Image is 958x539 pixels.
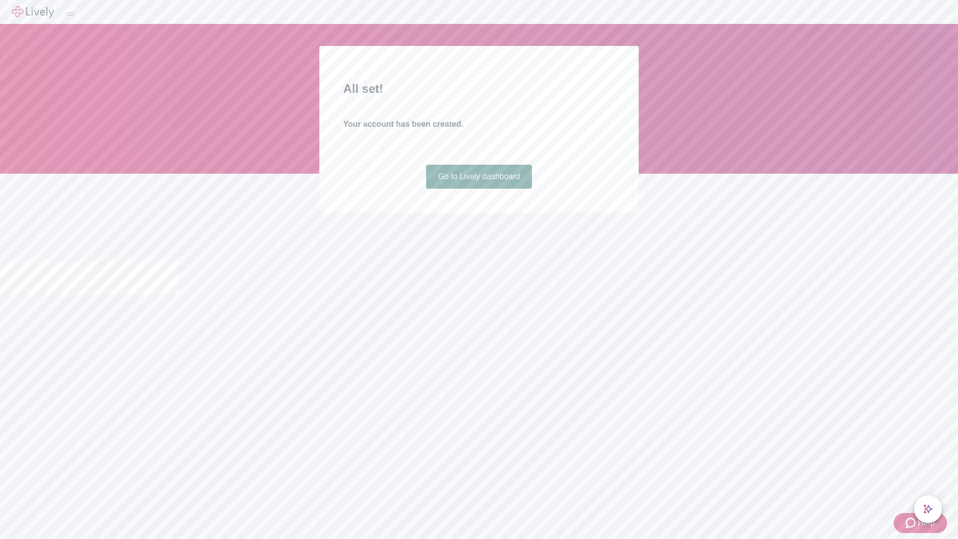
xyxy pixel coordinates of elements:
[12,6,54,18] img: Lively
[923,504,933,514] svg: Lively AI Assistant
[66,12,74,15] button: Log out
[918,517,935,529] span: Help
[343,80,615,98] h2: All set!
[343,118,615,130] h4: Your account has been created.
[906,517,918,529] svg: Zendesk support icon
[914,495,942,523] button: chat
[426,165,532,189] a: Go to Lively dashboard
[894,513,947,533] button: Zendesk support iconHelp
